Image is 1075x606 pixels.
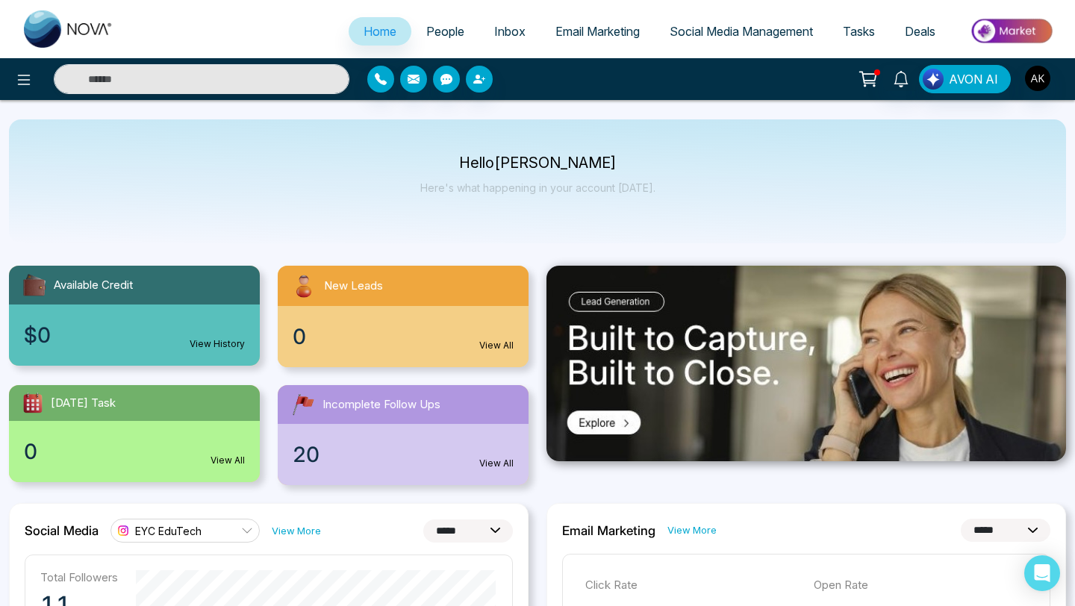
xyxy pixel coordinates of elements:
a: Email Marketing [540,17,655,46]
p: Click Rate [585,577,799,594]
img: Lead Flow [923,69,944,90]
img: availableCredit.svg [21,272,48,299]
a: View More [667,523,717,537]
span: [DATE] Task [51,395,116,412]
img: followUps.svg [290,391,317,418]
p: Hello [PERSON_NAME] [420,157,655,169]
p: Total Followers [40,570,118,584]
span: Available Credit [54,277,133,294]
span: Incomplete Follow Ups [322,396,440,413]
img: User Avatar [1025,66,1050,91]
span: AVON AI [949,70,998,88]
a: View All [479,457,514,470]
a: View All [479,339,514,352]
a: Home [349,17,411,46]
a: View More [272,524,321,538]
a: Incomplete Follow Ups20View All [269,385,537,485]
img: instagram [116,523,131,538]
img: Market-place.gif [958,14,1066,48]
a: Deals [890,17,950,46]
span: Home [364,24,396,39]
span: 20 [293,439,320,470]
a: Tasks [828,17,890,46]
img: newLeads.svg [290,272,318,300]
button: AVON AI [919,65,1011,93]
a: Inbox [479,17,540,46]
img: Nova CRM Logo [24,10,113,48]
span: People [426,24,464,39]
p: Open Rate [814,577,1027,594]
span: EYC EduTech [135,524,202,538]
a: Social Media Management [655,17,828,46]
h2: Email Marketing [562,523,655,538]
a: View History [190,337,245,351]
p: Here's what happening in your account [DATE]. [420,181,655,194]
div: Open Intercom Messenger [1024,555,1060,591]
span: 0 [24,436,37,467]
img: . [546,266,1066,461]
span: Inbox [494,24,526,39]
span: Tasks [843,24,875,39]
a: New Leads0View All [269,266,537,367]
img: todayTask.svg [21,391,45,415]
span: Deals [905,24,935,39]
span: 0 [293,321,306,352]
a: People [411,17,479,46]
h2: Social Media [25,523,99,538]
span: $0 [24,319,51,351]
span: Social Media Management [670,24,813,39]
a: View All [211,454,245,467]
span: Email Marketing [555,24,640,39]
span: New Leads [324,278,383,295]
